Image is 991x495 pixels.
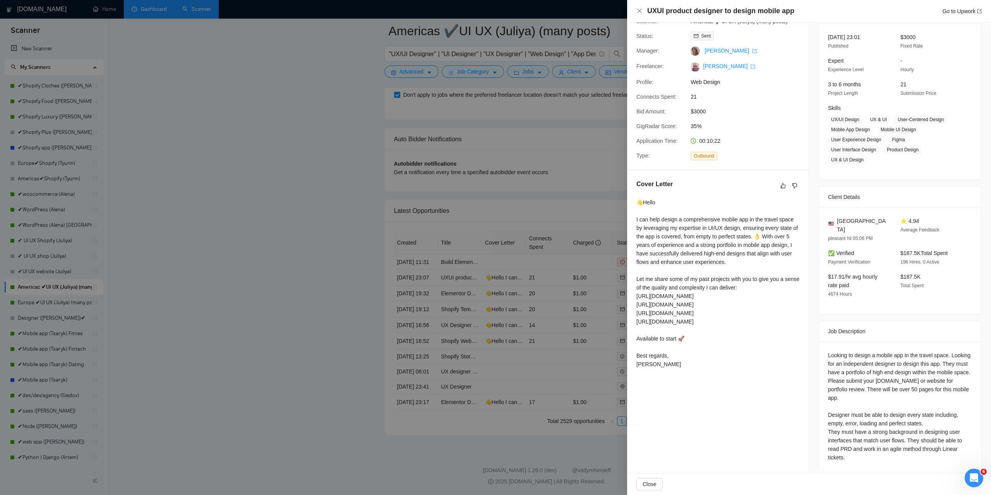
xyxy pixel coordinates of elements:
button: Главная [135,3,150,18]
span: Published [828,43,849,49]
span: User Experience Design [828,135,884,144]
div: Client Details [828,187,972,207]
div: Dima говорит… [6,10,149,55]
span: Experience Level [828,67,864,72]
span: Bid Amount: [636,108,666,115]
span: Application Time: [636,138,678,144]
span: 00:10:22 [699,138,720,144]
span: - [900,58,902,64]
h1: Dima [38,4,53,10]
span: 35% [691,122,807,130]
span: Mobile App Design [828,125,873,134]
span: UX & UI [867,115,890,124]
span: like [780,183,786,189]
div: це з вашого підписка не працює? [46,152,143,159]
span: Connects Spent: [636,94,677,100]
button: Close [636,478,663,490]
span: Total Spent [900,283,924,288]
span: 6 [981,469,987,475]
button: dislike [790,181,799,190]
div: Привіт, не можемо ще раз синхронізувати профіль - бачу, що підписка в past_due і тому далі дані н... [12,14,121,45]
div: artemrasenko@webdesignsun.com говорит… [6,147,149,170]
div: Looking to design a mobile app in the travel space. Looking for an independent designer to design... [828,351,972,462]
span: Hourly [900,67,914,72]
span: Mobile UI Design [878,125,919,134]
span: 4674 Hours [828,291,852,297]
div: 👋Hello I can help design a comprehensive mobile app in the travel space by leveraging my expertis... [636,198,799,368]
button: Отправить сообщение… [133,250,145,263]
span: Payment Verification [828,259,870,265]
p: В сети последние 15 мин [38,10,105,17]
span: Sent [701,33,711,39]
div: artemrasenko@webdesignsun.com говорит… [6,224,149,247]
span: Average Feedback [900,227,940,233]
span: 3 to 6 months [828,81,861,87]
div: Не прошла оплата по вашій підписці, тому треба по інвойсу спробувати її ще раз оплатити (мав би в... [12,91,121,137]
div: Dima говорит… [6,86,149,147]
h5: Cover Letter [636,180,673,189]
span: Expert [828,58,844,64]
span: Skills [828,105,841,111]
span: 196 Hires, 0 Active [900,259,939,265]
div: і який є вихід?​ [95,55,149,80]
span: GigRadar Score: [636,123,677,129]
span: Figma [889,135,908,144]
span: Project Length [828,91,858,96]
span: Close [643,480,657,488]
div: Не прошла оплата по вашій підписці, тому треба по інвойсу спробувати її ще раз оплатити (мав би в... [6,86,127,141]
span: $187.5K Total Spent [900,250,948,256]
button: like [778,181,788,190]
span: 21 [691,92,807,101]
div: ми сплатили [106,228,142,236]
span: close [636,8,643,14]
div: Підписка не була оплачена на наступний місяць з вашого боку - не пройшла оплата з якоїсь причини.... [12,175,121,213]
img: 🇺🇸 [828,221,834,226]
button: go back [5,3,20,18]
span: export [752,49,757,53]
span: ✅ Verified [828,250,854,256]
a: Go to Upworkexport [942,8,982,14]
span: $17.91/hr avg hourly rate paid [828,274,878,288]
span: Status: [636,33,653,39]
span: [GEOGRAPHIC_DATA] [837,217,888,234]
span: User Interface Design [828,146,879,154]
div: і який є вихід? ​ [101,60,142,75]
div: artemrasenko@webdesignsun.com говорит… [6,55,149,86]
span: User-Centered Design [895,115,947,124]
img: c1pZJS8kLbrTMT8S6mlGyAY1_-cwt7w-mHy4hEAlKaYqn0LChNapOLa6Rq74q1bNfe [691,62,700,72]
span: Type: [636,152,650,159]
span: [DATE] 23:01 [828,34,860,40]
span: $3000 [900,34,916,40]
span: UX/UI Design [828,115,862,124]
img: Profile image for Dima [22,4,34,17]
div: Job Description [828,321,972,342]
button: Средство выбора GIF-файла [24,253,31,260]
span: 21 [900,81,907,87]
span: clock-circle [691,138,696,144]
button: Средство выбора эмодзи [12,253,18,260]
span: Outbound [691,152,717,160]
span: $187.5K [900,274,921,280]
span: Profile: [636,79,653,85]
button: Добавить вложение [37,253,43,260]
iframe: To enrich screen reader interactions, please activate Accessibility in Grammarly extension settings [965,469,983,487]
div: ми сплатили [100,224,149,241]
span: Manager: [636,48,659,54]
span: export [751,64,755,69]
span: Freelancer: [636,63,664,69]
span: Fixed Rate [900,43,923,49]
div: Привіт, не можемо ще раз синхронізувати профіль - бачу, що підписка в past_due і тому далі дані н... [6,10,127,49]
span: export [977,9,982,14]
a: [PERSON_NAME] export [703,63,755,69]
span: ⭐ 4.94 [900,218,919,224]
span: dislike [792,183,797,189]
h4: UXUI product designer to design mobile app [647,6,794,16]
div: Підписка не була оплачена на наступний місяць з вашого боку - не пройшла оплата з якоїсь причини.... [6,170,127,218]
span: Web Design [691,78,807,86]
span: $3000 [691,107,807,116]
span: Submission Price [900,91,936,96]
span: mail [694,34,698,38]
textarea: Ваше сообщение... [7,237,148,250]
span: Product Design [884,146,922,154]
a: [PERSON_NAME] export [705,48,757,54]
